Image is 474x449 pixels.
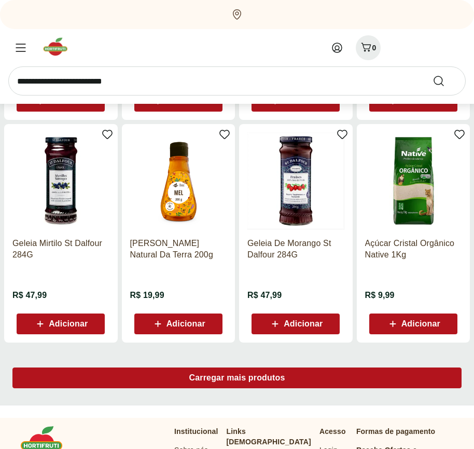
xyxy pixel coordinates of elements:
[227,426,311,447] p: Links [DEMOGRAPHIC_DATA]
[284,320,323,328] span: Adicionar
[365,238,462,261] a: Açúcar Cristal Orgânico Native 1Kg
[12,132,109,229] img: Geleia Mirtilo St Dalfour 284G
[433,75,457,87] button: Submit Search
[8,35,33,60] button: Menu
[369,314,457,334] button: Adicionar
[252,314,340,334] button: Adicionar
[49,320,88,328] span: Adicionar
[12,290,47,301] span: R$ 47,99
[174,426,218,437] p: Institucional
[12,368,462,392] a: Carregar mais produtos
[356,35,381,60] button: Carrinho
[247,238,344,261] a: Geleia De Morango St Dalfour 284G
[247,290,282,301] span: R$ 47,99
[319,426,346,437] p: Acesso
[365,132,462,229] img: Açúcar Cristal Orgânico Native 1Kg
[134,314,222,334] button: Adicionar
[17,314,105,334] button: Adicionar
[401,320,440,328] span: Adicionar
[130,132,227,229] img: Mel Silvestre Natural Da Terra 200g
[247,132,344,229] img: Geleia De Morango St Dalfour 284G
[8,66,466,96] input: search
[166,320,205,328] span: Adicionar
[356,426,453,437] p: Formas de pagamento
[130,238,227,261] a: [PERSON_NAME] Natural Da Terra 200g
[41,36,76,57] img: Hortifruti
[12,238,109,261] a: Geleia Mirtilo St Dalfour 284G
[130,290,164,301] span: R$ 19,99
[189,374,285,382] span: Carregar mais produtos
[365,290,395,301] span: R$ 9,99
[372,44,377,52] span: 0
